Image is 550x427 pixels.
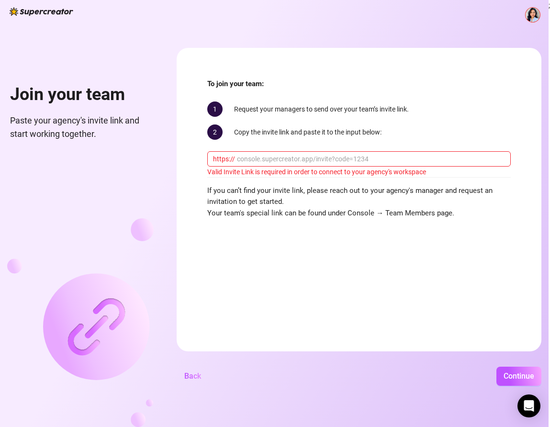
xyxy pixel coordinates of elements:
img: ACg8ocKZJUbY7ay1aAOFImPqvTksWt8rfj1eU51SnM8spx9H2bJ_grjt=s96-c [526,8,540,22]
span: https:// [213,154,235,164]
div: Open Intercom Messenger [517,394,540,417]
h1: Join your team [10,84,154,105]
span: 2 [207,124,223,140]
div: Copy the invite link and paste it to the input below: [207,124,511,140]
button: Back [177,367,209,386]
span: 1 [207,101,223,117]
span: If you can’t find your invite link, please reach out to your agency's manager and request an invi... [207,185,511,219]
img: logo [10,7,73,16]
input: console.supercreator.app/invite?code=1234 [237,154,505,164]
div: Request your managers to send over your team’s invite link. [207,101,511,117]
span: Paste your agency's invite link and start working together. [10,114,154,141]
div: Valid Invite Link is required in order to connect to your agency's workspace [207,167,511,177]
span: Back [184,371,201,381]
button: Continue [496,367,541,386]
span: Continue [504,371,534,381]
strong: To join your team: [207,79,264,88]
